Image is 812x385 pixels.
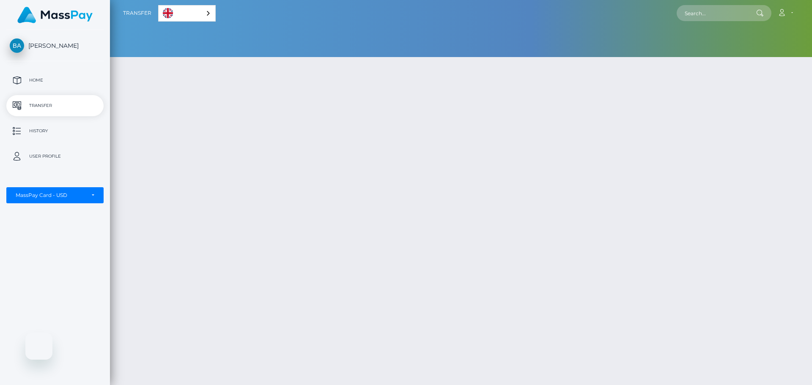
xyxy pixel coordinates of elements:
[10,99,100,112] p: Transfer
[6,70,104,91] a: Home
[158,5,216,22] div: Language
[10,74,100,87] p: Home
[25,333,52,360] iframe: Botón para iniciar la ventana de mensajería
[6,42,104,49] span: [PERSON_NAME]
[10,125,100,137] p: History
[677,5,756,21] input: Search...
[6,120,104,142] a: History
[6,95,104,116] a: Transfer
[6,146,104,167] a: User Profile
[158,5,216,22] aside: Language selected: English
[17,7,93,23] img: MassPay
[16,192,85,199] div: MassPay Card - USD
[10,150,100,163] p: User Profile
[159,5,215,21] a: English
[123,4,151,22] a: Transfer
[6,187,104,203] button: MassPay Card - USD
